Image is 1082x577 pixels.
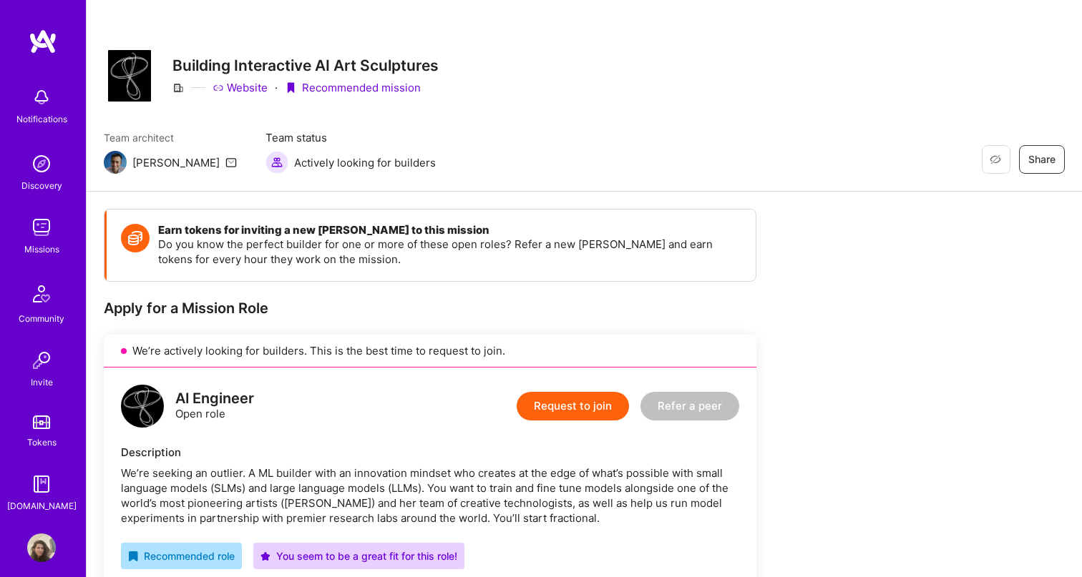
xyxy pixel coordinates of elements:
div: Community [19,311,64,326]
div: We’re actively looking for builders. This is the best time to request to join. [104,335,756,368]
i: icon RecommendedBadge [128,551,138,561]
div: Invite [31,375,53,390]
img: guide book [27,470,56,498]
i: icon CompanyGray [172,82,184,94]
img: bell [27,83,56,112]
span: Team status [265,130,436,145]
p: Do you know the perfect builder for one or more of these open roles? Refer a new [PERSON_NAME] an... [158,237,741,267]
button: Share [1019,145,1065,174]
div: Description [121,445,739,460]
span: Share [1028,152,1056,167]
button: Refer a peer [640,392,739,420]
div: Apply for a Mission Role [104,299,756,317]
img: Team Architect [104,151,127,174]
img: teamwork [27,213,56,242]
span: Actively looking for builders [294,155,436,170]
div: Discovery [21,178,62,193]
img: Community [24,277,59,311]
div: Recommended role [128,548,235,563]
img: User Avatar [27,533,56,562]
h4: Earn tokens for inviting a new [PERSON_NAME] to this mission [158,224,741,237]
div: AI Engineer [175,391,254,406]
div: [DOMAIN_NAME] [7,498,77,513]
img: logo [29,29,57,54]
a: Website [213,80,268,95]
div: Missions [24,242,59,257]
div: · [275,80,278,95]
div: Notifications [16,112,67,127]
div: We’re seeking an outlier. A ML builder with an innovation mindset who creates at the edge of what... [121,465,739,526]
i: icon PurpleRibbon [285,82,296,94]
div: Tokens [27,435,57,450]
img: tokens [33,415,50,429]
img: discovery [27,149,56,178]
button: Request to join [517,392,629,420]
img: Company Logo [108,50,151,102]
div: Open role [175,391,254,421]
div: Recommended mission [285,80,421,95]
i: icon PurpleStar [260,551,270,561]
i: icon EyeClosed [990,154,1001,165]
img: Actively looking for builders [265,151,288,174]
img: Token icon [121,224,150,252]
i: icon Mail [225,157,237,168]
a: User Avatar [24,533,59,562]
span: Team architect [104,130,237,145]
img: Invite [27,346,56,375]
h3: Building Interactive AI Art Sculptures [172,56,439,74]
div: [PERSON_NAME] [132,155,220,170]
img: logo [121,385,164,428]
div: You seem to be a great fit for this role! [260,548,457,563]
